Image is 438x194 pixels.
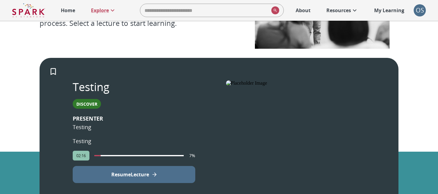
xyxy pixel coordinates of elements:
[326,7,351,14] p: Resources
[293,4,314,17] a: About
[73,137,91,145] p: Testing
[269,4,279,17] button: search
[73,114,103,131] p: Testing
[88,4,119,17] a: Explore
[94,155,184,156] span: completion progress of user
[414,4,426,16] button: account of current user
[73,80,109,93] p: Testing
[73,115,103,122] b: PRESENTER
[371,4,408,17] a: My Learning
[111,171,149,178] p: Resume Lecture
[61,7,75,14] p: Home
[12,3,45,18] img: Logo of SPARK at Stanford
[414,4,426,16] div: OS
[189,153,195,159] p: 7%
[91,7,109,14] p: Explore
[73,153,89,158] span: 02:16
[73,101,101,107] span: Discover
[296,7,311,14] p: About
[49,67,58,76] svg: Add to My Learning
[73,166,195,183] button: View Lecture
[323,4,361,17] a: Resources
[226,80,379,86] img: Placeholder Image
[374,7,404,14] p: My Learning
[58,4,78,17] a: Home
